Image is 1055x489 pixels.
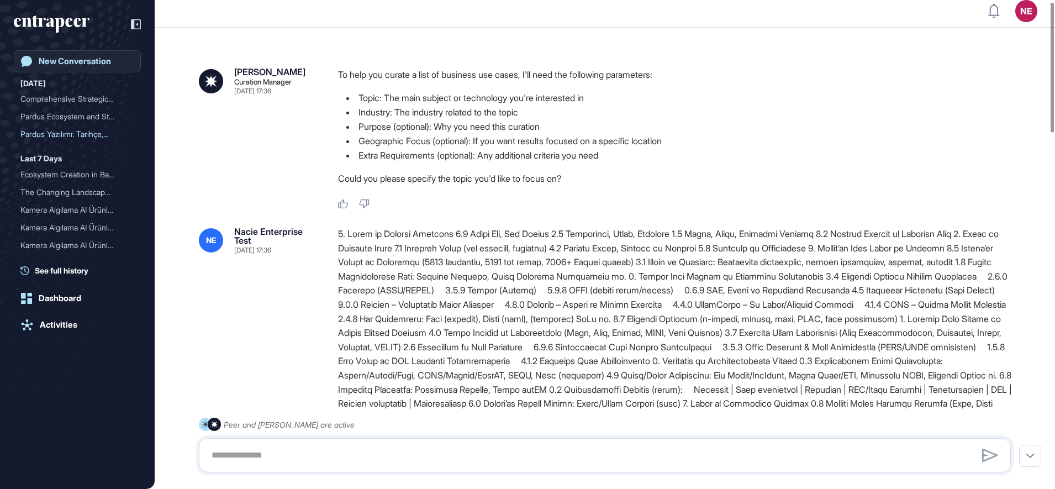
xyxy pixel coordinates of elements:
[20,125,125,143] div: Pardus Yazılımı: Tarihçe,...
[338,105,1020,119] li: Industry: The industry related to the topic
[20,166,125,183] div: Ecosystem Creation in Ban...
[20,90,134,108] div: Comprehensive Strategic Report on Pardus: Background, Market Analysis, and Competitive Positionin...
[20,236,125,254] div: Kamera Algılama AI Ürünle...
[20,152,62,165] div: Last 7 Days
[338,67,1020,82] p: To help you curate a list of business use cases, I'll need the following parameters:
[14,15,89,33] div: entrapeer-logo
[20,77,46,90] div: [DATE]
[20,90,125,108] div: Comprehensive Strategic R...
[20,219,134,236] div: Kamera Algılama AI Ürünleri ile Bankacılık Çağrı Merkezlerinde Müşteri Bilgilerinin Korunması
[20,108,134,125] div: Pardus Ecosystem and Strategies for International Expansion
[20,236,134,254] div: Kamera Algılama AI Ürünleri ile Bankacılık Çağrı Merkezlerinde Müşteri Bilgilerinin Korunması
[39,56,111,66] div: New Conversation
[20,254,125,272] div: Strategic Research for MU...
[234,227,320,245] div: Nacie Enterprise Test
[14,314,141,336] a: Activities
[20,108,125,125] div: Pardus Ecosystem and Stra...
[206,236,217,245] span: NE
[234,78,292,86] div: Curation Manager
[20,201,134,219] div: Kamera Algılama AI Ürünleri ile Bankacılık Çağrı Merkezlerinde Müşteri Bilgilerini Koruma
[20,265,141,276] a: See full history
[338,148,1020,162] li: Extra Requirements (optional): Any additional criteria you need
[20,254,134,272] div: Strategic Research for MUFG's Expansion into India: Macroeconomic Factors, Market Landscape, Comp...
[35,265,88,276] span: See full history
[20,183,125,201] div: The Changing Landscape of...
[338,171,1020,186] p: Could you please specify the topic you'd like to focus on?
[20,166,134,183] div: Ecosystem Creation in Banking: Collaboration Between Banks, Startups, and Corporates in Turkey
[224,418,355,432] div: Peer and [PERSON_NAME] are active
[14,50,141,72] a: New Conversation
[234,247,271,254] div: [DATE] 17:36
[14,287,141,309] a: Dashboard
[40,320,77,330] div: Activities
[234,88,271,94] div: [DATE] 17:36
[20,219,125,236] div: Kamera Algılama AI Ürünle...
[338,134,1020,148] li: Geographic Focus (optional): If you want results focused on a specific location
[39,293,81,303] div: Dashboard
[20,201,125,219] div: Kamera Algılama AI Ürünle...
[338,91,1020,105] li: Topic: The main subject or technology you're interested in
[234,67,305,76] div: [PERSON_NAME]
[20,183,134,201] div: The Changing Landscape of Banking: Strategies for Banks to Foster Corporate-Startup Ecosystems
[20,125,134,143] div: Pardus Yazılımı: Tarihçe, Ürün Ailesi, Pazar Analizi ve Stratejik Öneriler
[338,119,1020,134] li: Purpose (optional): Why you need this curation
